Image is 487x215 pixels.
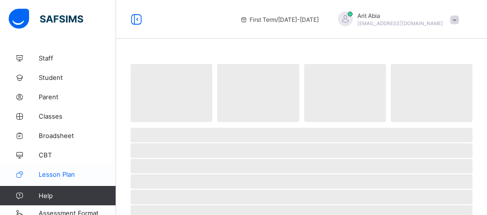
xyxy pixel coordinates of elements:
span: ‌ [391,64,472,122]
span: ‌ [131,174,472,189]
span: ‌ [131,190,472,204]
span: ‌ [131,159,472,173]
span: Parent [39,93,116,101]
span: Help [39,192,116,200]
img: safsims [9,9,83,29]
span: session/term information [240,16,319,23]
span: Staff [39,54,116,62]
span: Lesson Plan [39,170,116,178]
span: [EMAIL_ADDRESS][DOMAIN_NAME] [357,20,443,26]
div: AritAbia [328,12,464,28]
span: ‌ [304,64,386,122]
span: ‌ [131,143,472,158]
span: ‌ [131,64,212,122]
span: ‌ [217,64,299,122]
span: ‌ [131,128,472,142]
span: Arit Abia [357,12,443,19]
span: Classes [39,112,116,120]
span: Broadsheet [39,132,116,139]
span: CBT [39,151,116,159]
span: Student [39,74,116,81]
